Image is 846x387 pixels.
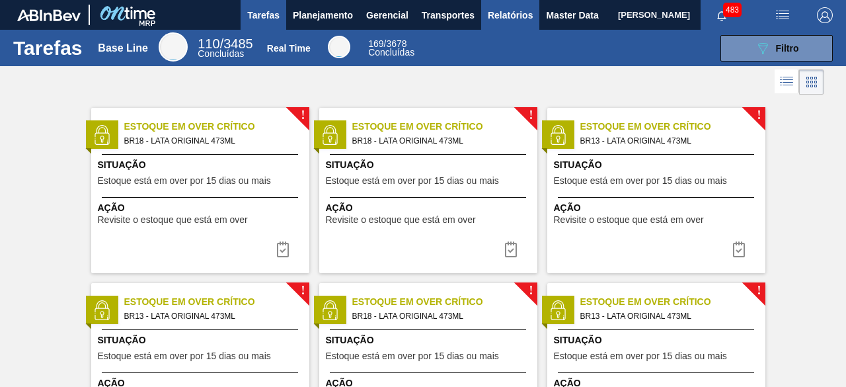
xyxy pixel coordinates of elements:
[554,158,762,172] span: Situação
[776,43,799,54] span: Filtro
[198,36,219,51] span: 110
[124,309,299,323] span: BR13 - LATA ORIGINAL 473ML
[98,176,271,186] span: Estoque está em over por 15 dias ou mais
[757,110,761,120] span: !
[98,215,248,225] span: Revisite o estoque que está em over
[326,215,476,225] span: Revisite o estoque que está em over
[529,110,533,120] span: !
[554,351,727,361] span: Estoque está em over por 15 dias ou mais
[580,295,765,309] span: Estoque em Over Crítico
[580,134,755,148] span: BR13 - LATA ORIGINAL 473ML
[817,7,833,23] img: Logout
[352,120,537,134] span: Estoque em Over Crítico
[580,120,765,134] span: Estoque em Over Crítico
[554,215,704,225] span: Revisite o estoque que está em over
[422,7,475,23] span: Transportes
[723,236,755,263] div: Completar tarefa: 30403895
[554,176,727,186] span: Estoque está em over por 15 dias ou mais
[326,176,499,186] span: Estoque está em over por 15 dias ou mais
[368,38,383,49] span: 169
[98,42,148,54] div: Base Line
[267,236,299,263] button: icon-task complete
[554,201,762,215] span: Ação
[326,158,534,172] span: Situação
[326,333,534,347] span: Situação
[98,333,306,347] span: Situação
[267,43,311,54] div: Real Time
[352,309,527,323] span: BR18 - LATA ORIGINAL 473ML
[799,69,824,95] div: Visão em Cards
[198,48,244,59] span: Concluídas
[275,241,291,257] img: icon-task complete
[124,295,309,309] span: Estoque em Over Crítico
[701,6,743,24] button: Notificações
[488,7,533,23] span: Relatórios
[17,9,81,21] img: TNhmsLtSVTkK8tSr43FrP2fwEKptu5GPRR3wAAAABJRU5ErkJggg==
[92,300,112,320] img: status
[326,201,534,215] span: Ação
[529,286,533,296] span: !
[723,3,742,17] span: 483
[368,47,414,58] span: Concluídas
[326,351,499,361] span: Estoque está em over por 15 dias ou mais
[366,7,408,23] span: Gerencial
[320,300,340,320] img: status
[301,286,305,296] span: !
[13,40,83,56] h1: Tarefas
[267,236,299,263] div: Completar tarefa: 30403797
[554,333,762,347] span: Situação
[495,236,527,263] button: icon-task complete
[198,38,252,58] div: Base Line
[775,7,790,23] img: userActions
[98,201,306,215] span: Ação
[320,125,340,145] img: status
[352,134,527,148] span: BR18 - LATA ORIGINAL 473ML
[548,125,568,145] img: status
[124,134,299,148] span: BR18 - LATA ORIGINAL 473ML
[720,35,833,62] button: Filtro
[546,7,598,23] span: Master Data
[757,286,761,296] span: !
[301,110,305,120] span: !
[368,40,414,57] div: Real Time
[368,38,406,49] span: / 3678
[198,36,252,51] span: / 3485
[328,36,350,58] div: Real Time
[775,69,799,95] div: Visão em Lista
[98,158,306,172] span: Situação
[92,125,112,145] img: status
[580,309,755,323] span: BR13 - LATA ORIGINAL 473ML
[548,300,568,320] img: status
[495,236,527,263] div: Completar tarefa: 30403797
[723,236,755,263] button: icon-task complete
[352,295,537,309] span: Estoque em Over Crítico
[293,7,353,23] span: Planejamento
[124,120,309,134] span: Estoque em Over Crítico
[731,241,747,257] img: icon-task complete
[159,32,188,62] div: Base Line
[503,241,519,257] img: icon-task complete
[98,351,271,361] span: Estoque está em over por 15 dias ou mais
[247,7,280,23] span: Tarefas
